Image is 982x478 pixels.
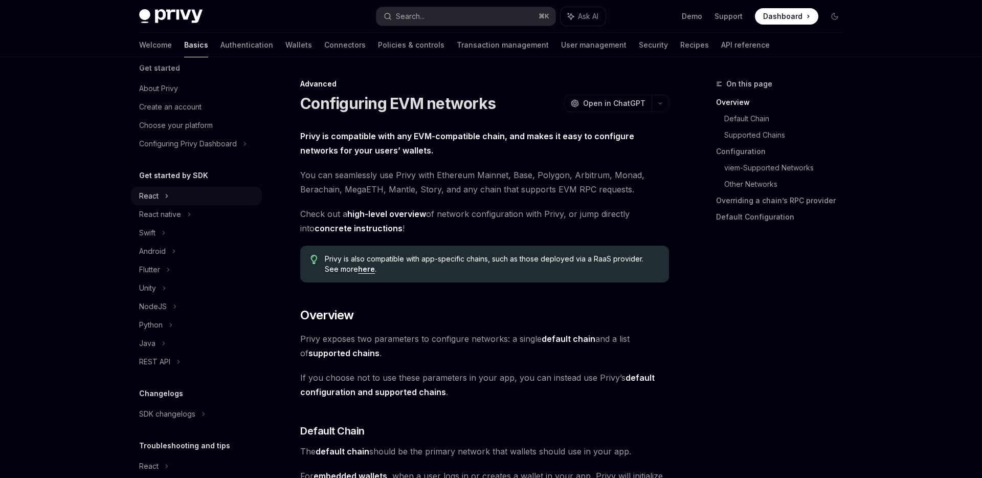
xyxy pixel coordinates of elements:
div: NodeJS [139,300,167,313]
div: Create an account [139,101,202,113]
a: viem-Supported Networks [724,160,851,176]
div: REST API [139,356,170,368]
div: React native [139,208,181,221]
span: ⌘ K [539,12,549,20]
a: Supported Chains [724,127,851,143]
button: Ask AI [561,7,606,26]
h5: Get started by SDK [139,169,208,182]
div: Java [139,337,155,350]
div: Advanced [300,79,669,89]
div: Search... [396,10,425,23]
span: On this page [726,78,772,90]
h5: Changelogs [139,387,183,400]
a: Authentication [220,33,273,57]
button: Toggle dark mode [827,8,843,25]
span: Default Chain [300,424,365,438]
span: If you choose not to use these parameters in your app, you can instead use Privy’s . [300,371,669,399]
a: concrete instructions [315,223,403,234]
a: Overview [716,94,851,111]
img: dark logo [139,9,203,24]
div: Android [139,245,166,257]
a: Recipes [680,33,709,57]
a: Configuration [716,143,851,160]
span: You can seamlessly use Privy with Ethereum Mainnet, Base, Polygon, Arbitrum, Monad, Berachain, Me... [300,168,669,197]
a: supported chains [308,348,380,359]
strong: default chain [316,446,369,457]
span: Overview [300,307,353,323]
a: Transaction management [457,33,549,57]
h5: Troubleshooting and tips [139,440,230,452]
a: Dashboard [755,8,818,25]
a: Basics [184,33,208,57]
a: Connectors [324,33,366,57]
strong: Privy is compatible with any EVM-compatible chain, and makes it easy to configure networks for yo... [300,131,634,156]
span: Check out a of network configuration with Privy, or jump directly into ! [300,207,669,235]
a: Create an account [131,98,262,116]
div: Unity [139,282,156,294]
a: Overriding a chain’s RPC provider [716,192,851,209]
div: Python [139,319,163,331]
div: Swift [139,227,155,239]
span: Open in ChatGPT [583,98,645,108]
a: Demo [682,11,702,21]
span: Dashboard [763,11,802,21]
a: high-level overview [347,209,426,220]
div: React [139,190,159,202]
a: User management [561,33,627,57]
span: The should be the primary network that wallets should use in your app. [300,444,669,459]
h1: Configuring EVM networks [300,94,496,113]
div: Choose your platform [139,119,213,132]
a: About Privy [131,79,262,98]
span: Privy exposes two parameters to configure networks: a single and a list of . [300,332,669,360]
strong: supported chains [308,348,380,358]
div: Configuring Privy Dashboard [139,138,237,150]
span: Ask AI [578,11,598,21]
a: Support [715,11,743,21]
span: Privy is also compatible with app-specific chains, such as those deployed via a RaaS provider. Se... [325,254,659,274]
a: Policies & controls [378,33,444,57]
div: Flutter [139,264,160,276]
a: Choose your platform [131,116,262,135]
div: SDK changelogs [139,408,195,420]
a: Default Configuration [716,209,851,225]
a: API reference [721,33,770,57]
a: Default Chain [724,111,851,127]
a: default chain [542,334,595,344]
a: Security [639,33,668,57]
svg: Tip [310,255,318,264]
a: Other Networks [724,176,851,192]
a: here [358,265,375,274]
div: About Privy [139,82,178,95]
div: React [139,460,159,472]
button: Search...⌘K [376,7,555,26]
a: Welcome [139,33,172,57]
button: Open in ChatGPT [564,95,652,112]
a: Wallets [285,33,312,57]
